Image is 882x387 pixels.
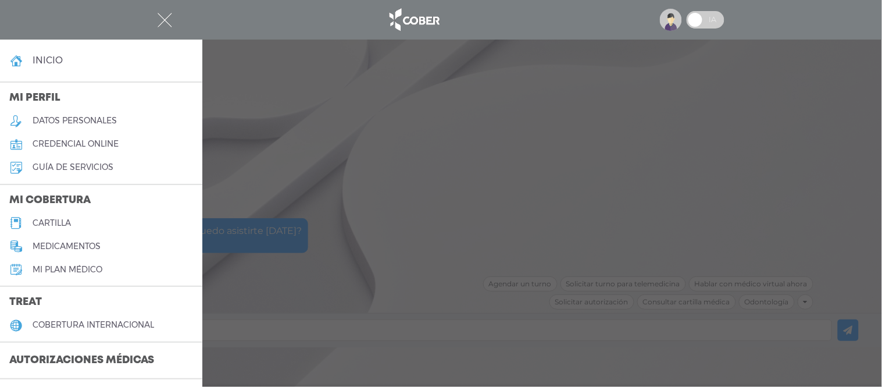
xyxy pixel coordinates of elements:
h5: guía de servicios [33,162,113,172]
h5: credencial online [33,139,119,149]
img: logo_cober_home-white.png [383,6,444,34]
h5: medicamentos [33,242,101,251]
h5: cobertura internacional [33,320,154,330]
h5: datos personales [33,116,117,126]
img: Cober_menu-close-white.svg [158,13,172,27]
h5: cartilla [33,218,71,228]
img: profile-placeholder.svg [660,9,682,31]
h4: inicio [33,55,63,66]
h5: Mi plan médico [33,265,102,275]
